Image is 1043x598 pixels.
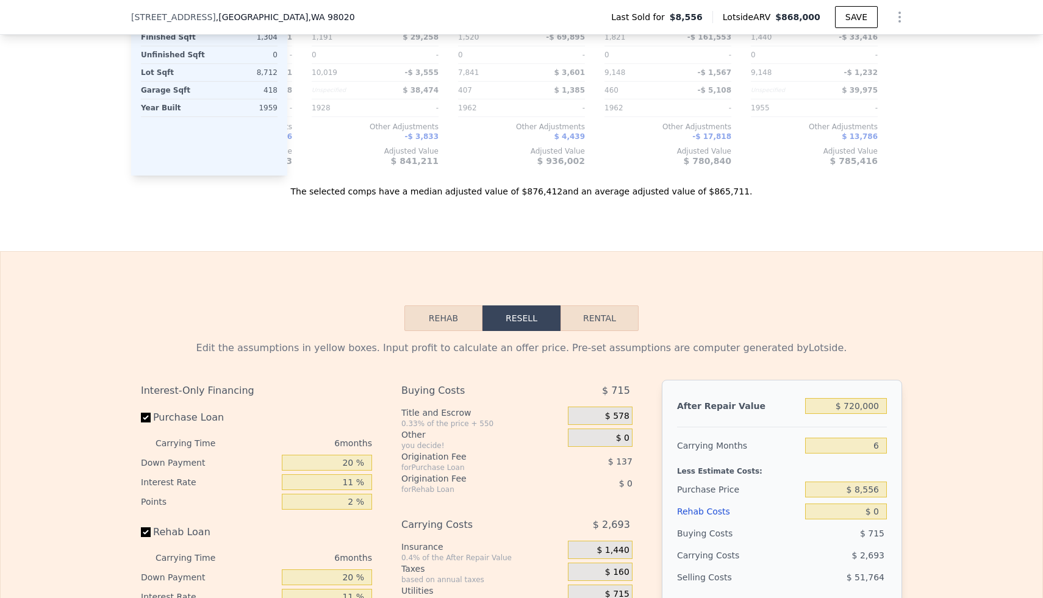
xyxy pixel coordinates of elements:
span: 1,191 [312,33,332,41]
div: based on annual taxes [401,575,563,585]
div: Purchase Price [677,479,800,500]
div: 1959 [212,99,278,116]
div: Points [141,492,277,511]
span: $868,000 [775,12,820,22]
div: Buying Costs [677,522,800,544]
span: 407 [458,86,472,94]
div: - [817,46,878,63]
div: - [670,99,731,116]
span: $ 0 [619,479,633,488]
span: , WA 98020 [308,12,354,22]
div: Origination Fee [401,450,537,463]
div: Finished Sqft [141,29,207,46]
div: Garage Sqft [141,82,207,99]
span: $8,556 [670,11,703,23]
span: $ 780,840 [684,156,731,166]
span: $ 785,416 [830,156,878,166]
span: $ 137 [608,457,633,466]
div: you decide! [401,441,563,450]
span: -$ 1,567 [698,68,731,77]
div: - [817,99,878,116]
div: Other Adjustments [604,122,731,132]
div: 0 [212,46,278,63]
div: The selected comps have a median adjusted value of $876,412 and an average adjusted value of $865... [131,176,912,198]
div: 0.4% of the After Repair Value [401,553,563,563]
div: Less Estimate Costs: [677,457,887,479]
div: - [524,46,585,63]
div: 418 [212,82,278,99]
div: Utilities [401,585,563,597]
span: $ 1,440 [597,545,629,556]
div: 1955 [751,99,812,116]
span: 1,440 [751,33,772,41]
label: Rehab Loan [141,521,277,543]
div: - [524,99,585,116]
span: 1,520 [458,33,479,41]
span: 460 [604,86,618,94]
div: Year Built [141,99,207,116]
span: 0 [312,51,317,59]
div: - [378,99,439,116]
span: -$ 3,833 [405,132,439,141]
button: Show Options [887,5,912,29]
div: - [670,46,731,63]
div: 1,304 [212,29,278,46]
span: -$ 161,553 [687,33,731,41]
span: $ 4,439 [554,132,585,141]
span: -$ 5,108 [698,86,731,94]
span: Last Sold for [611,11,670,23]
span: 7,841 [458,68,479,77]
div: Down Payment [141,453,277,472]
button: Rehab [404,305,482,331]
div: Unfinished Sqft [141,46,207,63]
span: 0 [604,51,609,59]
div: Adjusted Value [604,146,731,156]
div: Down Payment [141,568,277,587]
div: 6 months [240,433,372,453]
span: -$ 69,895 [546,33,585,41]
span: -$ 17,818 [692,132,731,141]
input: Rehab Loan [141,527,151,537]
span: -$ 33,416 [839,33,878,41]
button: SAVE [835,6,878,28]
div: Unspecified [312,82,373,99]
span: $ 578 [605,411,629,422]
span: 1,821 [604,33,625,41]
div: Other Adjustments [312,122,439,132]
span: $ 29,258 [403,33,439,41]
span: $ 160 [605,567,629,578]
div: Taxes [401,563,563,575]
span: $ 2,693 [852,550,884,560]
div: Carrying Time [156,433,235,453]
div: - [378,46,439,63]
span: 0 [458,51,463,59]
span: $ 38,474 [403,86,439,94]
div: Edit the assumptions in yellow boxes. Input profit to calculate an offer price. Pre-set assumptio... [141,341,902,355]
span: 9,148 [751,68,772,77]
div: for Rehab Loan [401,485,537,494]
div: Unspecified [751,82,812,99]
div: Rehab Costs [677,500,800,522]
div: After Repair Value [677,395,800,417]
div: Adjusted Value [312,146,439,156]
div: Other Adjustments [751,122,878,132]
span: $ 3,601 [554,68,585,77]
span: , [GEOGRAPHIC_DATA] [216,11,355,23]
span: $ 715 [602,380,630,402]
span: 0 [751,51,756,59]
div: Other Adjustments [458,122,585,132]
button: Rental [561,305,639,331]
span: -$ 3,555 [405,68,439,77]
div: 0.33% of the price + 550 [401,419,563,429]
span: 10,019 [312,68,337,77]
div: Buying Costs [401,380,537,402]
button: Resell [482,305,561,331]
span: 9,148 [604,68,625,77]
div: Adjusted Value [458,146,585,156]
div: Lot Sqft [141,64,207,81]
span: $ 0 [616,433,629,444]
span: $ 1,385 [554,86,585,94]
div: Carrying Months [677,435,800,457]
div: Adjusted Value [751,146,878,156]
div: 1928 [312,99,373,116]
